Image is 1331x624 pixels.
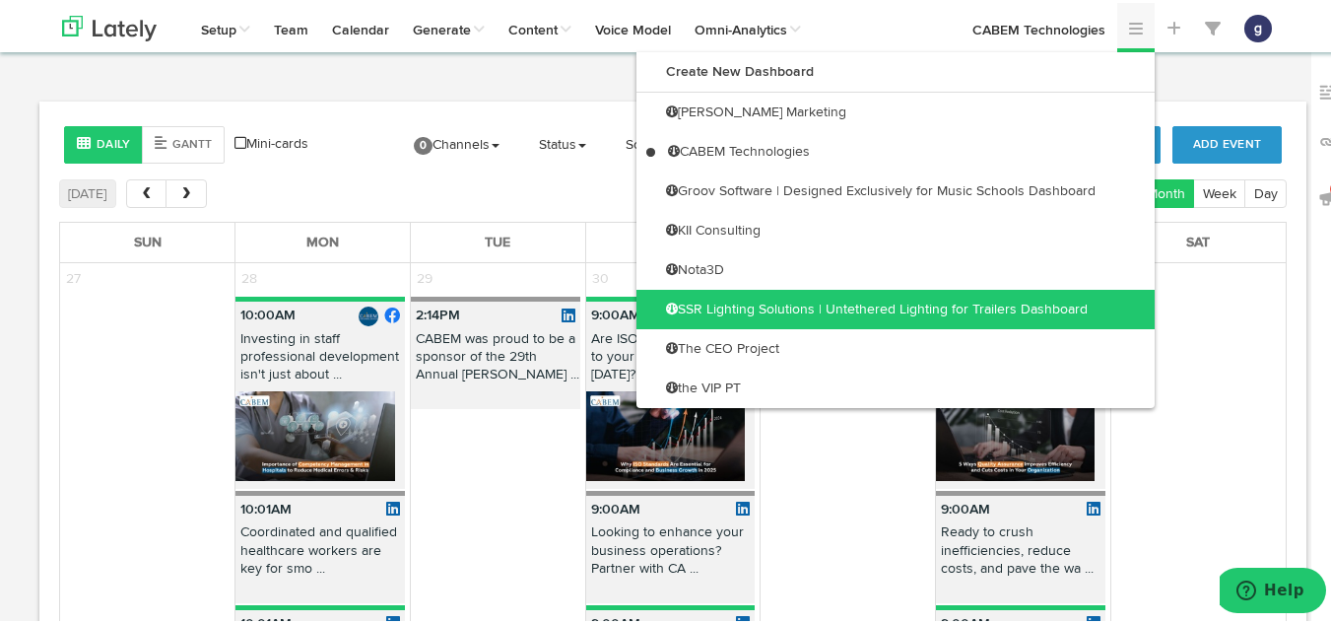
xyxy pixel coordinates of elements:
[636,287,1155,326] a: SSR Lighting Solutions | Untethered Lighting for Trailers Dashboard
[64,123,225,161] div: Style
[1244,176,1287,205] button: Day
[936,388,1095,478] img: hR05D0nkQnepA3BlKRRM
[611,117,694,167] a: Source
[636,208,1155,247] a: KII Consulting
[240,500,292,514] b: 10:01AM
[586,388,745,478] img: HRPneraRgy90Guc2mR43
[636,366,1155,405] a: the VIP PT
[636,90,1155,129] a: [PERSON_NAME] Marketing
[666,62,814,76] b: Create New Dashboard
[936,520,1105,583] p: Ready to crush inefficiencies, reduce costs, and pave the wa ...
[414,134,433,152] span: 0
[60,260,87,292] span: 27
[235,388,394,478] img: oWiWp8cAT5ymUWkO6OWP
[586,260,615,292] span: 30
[636,247,1155,287] a: Nota3D
[1244,12,1272,39] button: g
[234,131,308,151] a: Mini-cards
[1172,123,1282,161] button: Add Event
[411,260,438,292] span: 29
[59,176,116,205] button: [DATE]
[636,129,1155,169] a: CABEM Technologies
[591,500,640,514] b: 9:00AM
[485,233,510,246] span: Tue
[64,123,143,161] button: Daily
[411,327,580,389] p: CABEM was proud to be a sponsor of the 29th Annual [PERSON_NAME] ...
[1193,176,1245,205] button: Week
[235,327,405,389] p: Investing in staff professional development isn't just about ...
[62,13,157,38] img: logo_lately_bg_light.svg
[359,304,378,323] img: picture
[1220,565,1326,614] iframe: Opens a widget where you can find more information
[306,233,339,246] span: Mon
[399,117,514,167] a: 0Channels
[126,176,166,205] button: prev
[416,306,460,319] b: 2:14PM
[235,520,405,583] p: Coordinated and qualified healthcare workers are key for smo ...
[636,326,1155,366] a: The CEO Project
[166,176,206,205] button: next
[142,123,225,161] button: Gantt
[591,306,640,319] b: 9:00AM
[524,117,601,167] a: Status
[636,49,1155,89] a: Create New Dashboard
[134,233,162,246] span: Sun
[1138,176,1195,205] button: Month
[235,260,263,292] span: 28
[636,169,1155,208] a: Groov Software | Designed Exclusively for Music Schools Dashboard
[586,520,756,583] p: Looking to enhance your business operations? Partner with CA ...
[941,500,990,514] b: 9:00AM
[240,306,296,319] b: 10:00AM
[1186,233,1210,246] span: Sat
[586,327,756,389] p: Are ISO standards the key to your business growth in [DATE]? ...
